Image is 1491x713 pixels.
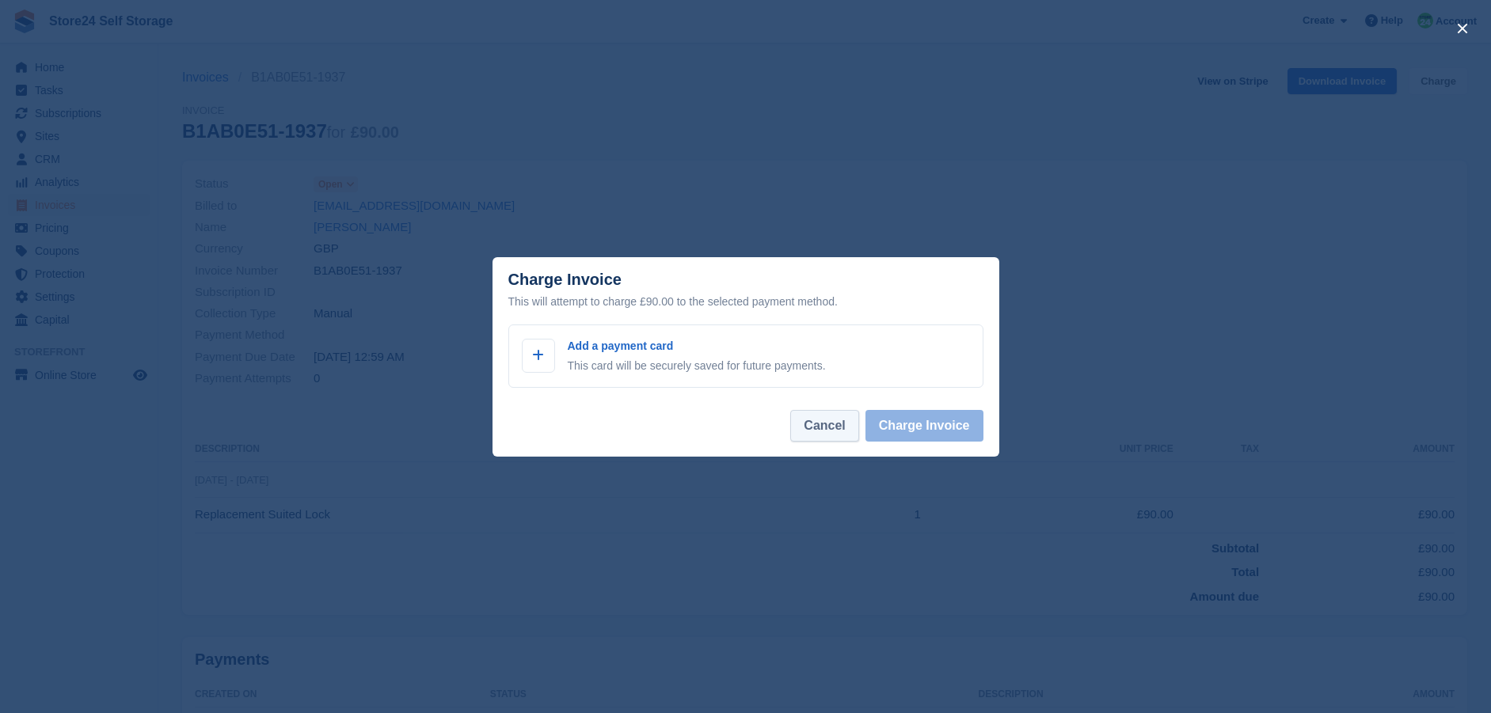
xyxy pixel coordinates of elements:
button: close [1450,16,1475,41]
a: Add a payment card This card will be securely saved for future payments. [508,324,983,388]
button: Charge Invoice [865,410,983,442]
div: This will attempt to charge £90.00 to the selected payment method. [508,292,983,311]
button: Cancel [790,410,858,442]
p: Add a payment card [568,338,826,355]
p: This card will be securely saved for future payments. [568,358,826,374]
div: Charge Invoice [508,271,983,311]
